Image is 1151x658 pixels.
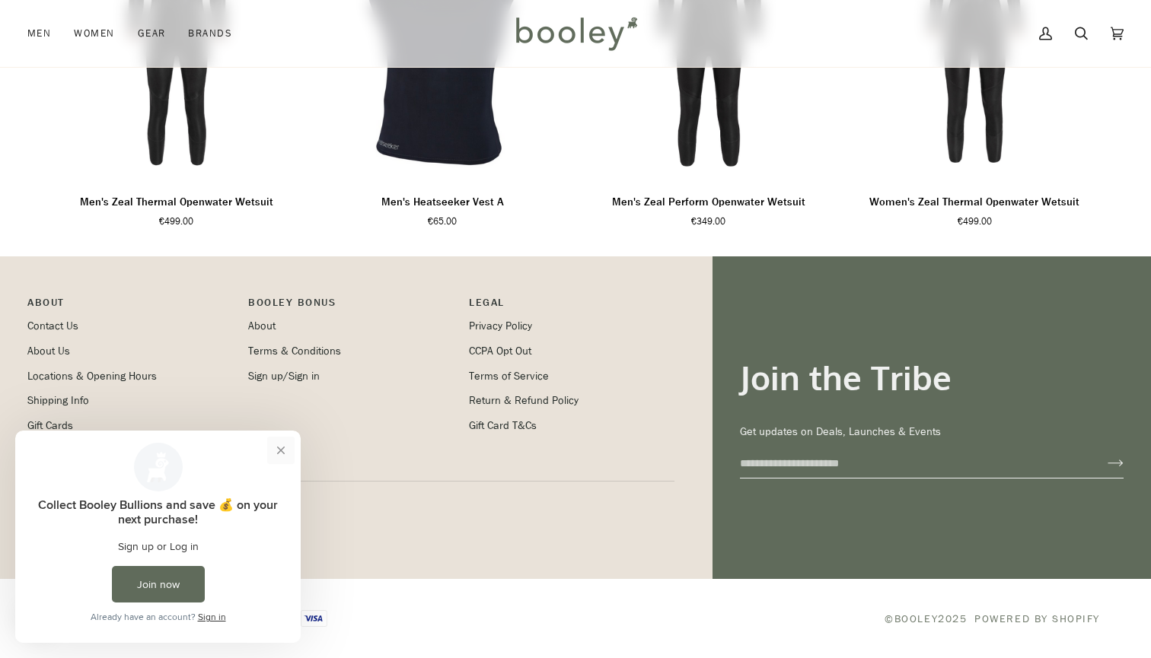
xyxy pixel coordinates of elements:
[740,450,1083,478] input: your-email@example.com
[248,319,276,333] a: About
[591,144,827,180] button: Quick view
[138,26,166,41] span: Gear
[691,215,725,228] span: €349.00
[325,144,561,180] button: Quick view
[409,154,477,170] span: Quick view
[740,357,1124,399] h3: Join the Tribe
[674,154,742,170] span: Quick view
[27,294,233,318] p: Pipeline_Footer Main
[469,294,674,318] p: Pipeline_Footer Sub
[1083,451,1124,475] button: Join
[469,369,549,383] a: Terms of Service
[317,188,569,228] a: Men's Heatseeker Vest A
[612,194,805,211] p: Men's Zeal Perform Openwater Wetsuit
[15,431,301,643] iframe: Loyalty program pop-up with offers and actions
[248,369,320,383] a: Sign up/Sign in
[381,194,504,211] p: Men's Heatseeker Vest A
[59,144,295,180] button: Quick view
[958,215,992,228] span: €499.00
[27,393,89,408] a: Shipping Info
[469,344,531,358] a: CCPA Opt Out
[248,294,454,318] p: Booley Bonus
[509,11,642,56] img: Booley
[850,188,1101,228] a: Women's Zeal Thermal Openwater Wetsuit
[469,319,532,333] a: Privacy Policy
[469,418,537,433] a: Gift Card T&Cs
[248,344,341,358] a: Terms & Conditions
[74,26,114,41] span: Women
[941,154,1009,170] span: Quick view
[894,612,938,626] a: Booley
[27,319,78,333] a: Contact Us
[869,194,1079,211] p: Women's Zeal Thermal Openwater Wetsuit
[27,369,157,383] a: Locations & Opening Hours
[27,344,70,358] a: About Us
[27,418,73,433] a: Gift Cards
[857,144,1093,180] button: Quick view
[80,194,273,211] p: Men's Zeal Thermal Openwater Wetsuit
[159,215,193,228] span: €499.00
[583,188,834,228] a: Men's Zeal Perform Openwater Wetsuit
[885,611,967,627] span: © 2025
[974,612,1100,626] a: Powered by Shopify
[428,215,457,228] span: €65.00
[51,188,302,228] a: Men's Zeal Thermal Openwater Wetsuit
[142,154,210,170] span: Quick view
[27,26,51,41] span: Men
[740,424,1124,440] p: Get updates on Deals, Launches & Events
[469,393,579,408] a: Return & Refund Policy
[188,26,232,41] span: Brands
